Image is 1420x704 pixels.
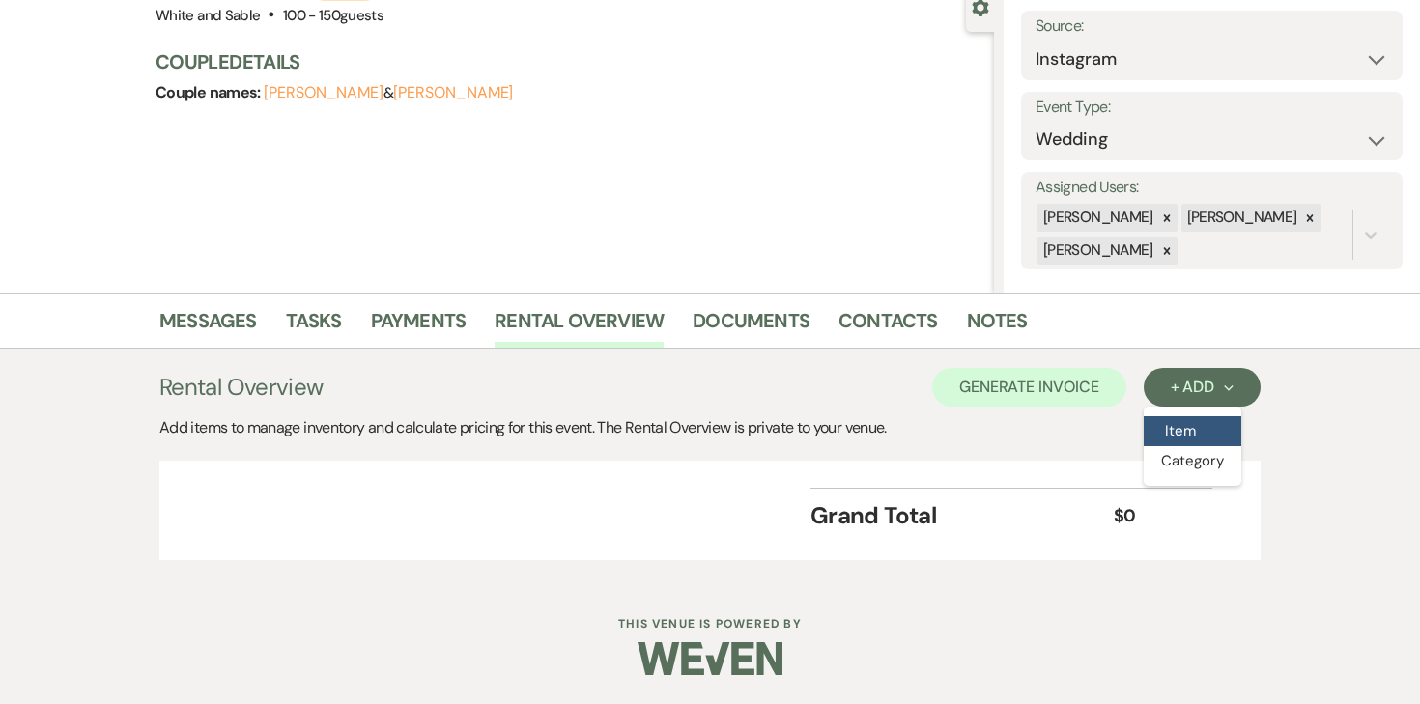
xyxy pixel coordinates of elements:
[159,370,323,405] h3: Rental Overview
[1144,416,1241,446] button: Item
[1114,503,1189,529] div: $0
[1037,204,1156,232] div: [PERSON_NAME]
[156,48,975,75] h3: Couple Details
[159,416,1261,439] div: Add items to manage inventory and calculate pricing for this event. The Rental Overview is privat...
[1171,380,1234,395] div: + Add
[810,498,1114,533] div: Grand Total
[156,6,260,25] span: White and Sable
[1144,368,1261,407] button: + Add
[1037,237,1156,265] div: [PERSON_NAME]
[638,625,782,692] img: Weven Logo
[1036,174,1388,202] label: Assigned Users:
[1144,446,1241,476] button: Category
[264,85,383,100] button: [PERSON_NAME]
[967,305,1028,348] a: Notes
[1036,13,1388,41] label: Source:
[393,85,513,100] button: [PERSON_NAME]
[286,305,342,348] a: Tasks
[283,6,383,25] span: 100 - 150 guests
[932,368,1126,407] button: Generate Invoice
[264,83,513,102] span: &
[159,305,257,348] a: Messages
[693,305,809,348] a: Documents
[1036,94,1388,122] label: Event Type:
[371,305,467,348] a: Payments
[495,305,664,348] a: Rental Overview
[838,305,938,348] a: Contacts
[1181,204,1300,232] div: [PERSON_NAME]
[156,82,264,102] span: Couple names:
